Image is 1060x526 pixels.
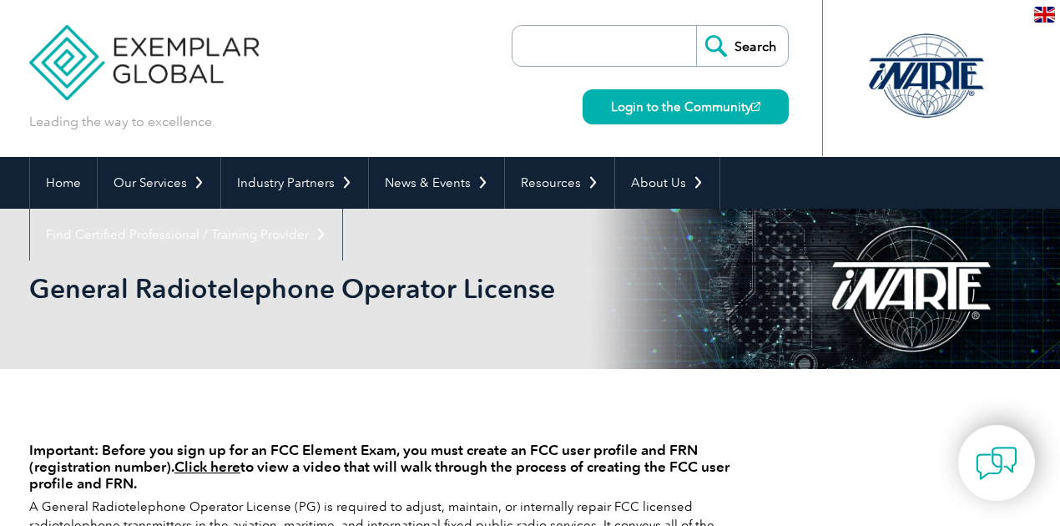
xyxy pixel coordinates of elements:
a: About Us [615,157,719,209]
p: Leading the way to excellence [29,113,212,131]
a: News & Events [369,157,504,209]
input: Search [696,26,788,66]
a: Click here [174,458,240,475]
a: Login to the Community [583,89,789,124]
a: Industry Partners [221,157,368,209]
img: en [1034,7,1055,23]
a: Find Certified Professional / Training Provider [30,209,342,260]
img: open_square.png [751,102,760,111]
a: Our Services [98,157,220,209]
h4: Important: Before you sign up for an FCC Element Exam, you must create an FCC user profile and FR... [29,442,730,492]
img: contact-chat.png [976,443,1017,484]
h2: General Radiotelephone Operator License [29,276,730,302]
a: Resources [505,157,614,209]
a: Home [30,157,97,209]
